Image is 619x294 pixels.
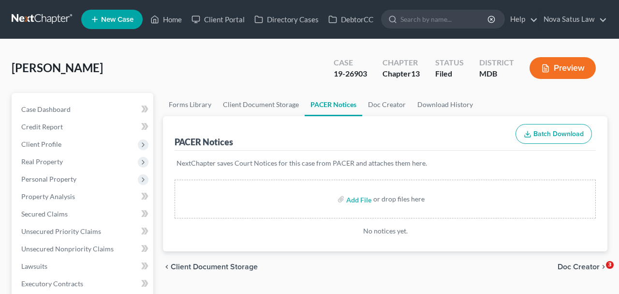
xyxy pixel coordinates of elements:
a: DebtorCC [324,11,378,28]
span: Client Profile [21,140,61,148]
a: Unsecured Nonpriority Claims [14,240,153,258]
p: NextChapter saves Court Notices for this case from PACER and attaches them here. [177,158,594,168]
a: Forms Library [163,93,217,116]
div: or drop files here [373,194,425,204]
div: MDB [479,68,514,79]
span: Case Dashboard [21,105,71,113]
div: Chapter [383,57,420,68]
div: Filed [435,68,464,79]
div: PACER Notices [175,136,233,148]
span: New Case [101,16,133,23]
a: Help [505,11,538,28]
span: Unsecured Nonpriority Claims [21,245,114,253]
span: Batch Download [533,130,584,138]
a: Client Document Storage [217,93,305,116]
i: chevron_left [163,263,171,271]
a: Lawsuits [14,258,153,275]
a: Unsecured Priority Claims [14,223,153,240]
iframe: Intercom live chat [586,261,609,284]
a: Credit Report [14,118,153,136]
button: Batch Download [516,124,592,144]
a: PACER Notices [305,93,362,116]
span: 13 [411,69,420,78]
span: Secured Claims [21,210,68,218]
a: Home [146,11,187,28]
span: 3 [606,261,614,269]
span: [PERSON_NAME] [12,61,103,75]
a: Property Analysis [14,188,153,205]
a: Client Portal [187,11,250,28]
div: Case [334,57,367,68]
a: Download History [412,93,479,116]
span: Property Analysis [21,192,75,201]
a: Case Dashboard [14,101,153,118]
div: District [479,57,514,68]
input: Search by name... [400,10,489,28]
span: Lawsuits [21,262,47,270]
div: Status [435,57,464,68]
span: Unsecured Priority Claims [21,227,101,235]
a: Doc Creator [362,93,412,116]
div: 19-26903 [334,68,367,79]
span: Executory Contracts [21,279,83,288]
p: No notices yet. [175,226,596,236]
span: Personal Property [21,175,76,183]
span: Credit Report [21,123,63,131]
a: Secured Claims [14,205,153,223]
button: chevron_left Client Document Storage [163,263,258,271]
span: Client Document Storage [171,263,258,271]
a: Executory Contracts [14,275,153,293]
span: Doc Creator [558,263,600,271]
button: Doc Creator chevron_right [558,263,607,271]
div: Chapter [383,68,420,79]
a: Directory Cases [250,11,324,28]
a: Nova Satus Law [539,11,607,28]
span: Real Property [21,157,63,166]
button: Preview [530,57,596,79]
